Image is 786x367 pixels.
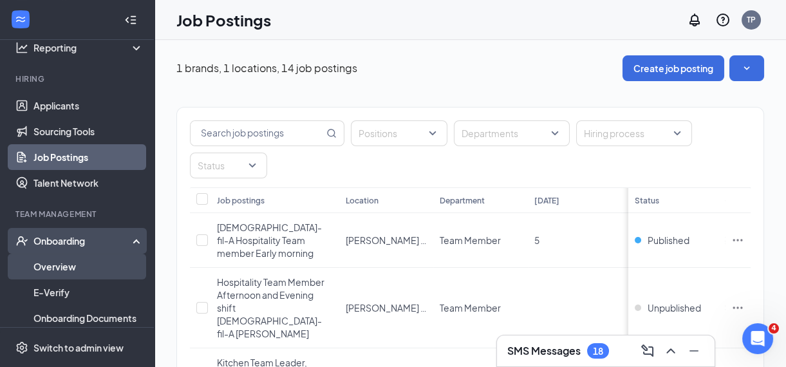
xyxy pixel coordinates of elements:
svg: Collapse [124,14,137,26]
td: Team Member [433,268,527,348]
svg: WorkstreamLogo [14,13,27,26]
div: Job postings [217,195,265,206]
p: 1 brands, 1 locations, 14 job postings [176,61,357,75]
h3: SMS Messages [507,344,581,358]
button: Create job posting [622,55,724,81]
div: Switch to admin view [33,341,124,354]
div: TP [747,14,756,25]
a: Sourcing Tools [33,118,144,144]
span: 5 [534,234,539,246]
div: Reporting [33,41,144,54]
div: Team Management [15,209,141,220]
span: [PERSON_NAME] Highway [346,234,457,246]
input: Search job postings [191,121,324,146]
th: In progress [622,187,716,213]
div: Department [440,195,485,206]
td: Austin Peay Highway [339,268,433,348]
svg: Notifications [687,12,702,28]
span: Team Member [440,234,501,246]
span: 4 [769,323,779,334]
button: ChevronUp [660,341,681,361]
div: Location [346,195,379,206]
svg: QuestionInfo [715,12,731,28]
svg: Settings [15,341,28,354]
a: Job Postings [33,144,144,170]
svg: ChevronUp [663,343,678,359]
iframe: Intercom live chat [742,323,773,354]
a: Talent Network [33,170,144,196]
button: SmallChevronDown [729,55,764,81]
a: Overview [33,254,144,279]
a: E-Verify [33,279,144,305]
div: Onboarding [33,234,133,247]
span: Hospitality Team Member Afternoon and Evening shift [DEMOGRAPHIC_DATA]-fil-A [PERSON_NAME] [217,276,324,339]
span: Team Member [440,302,501,314]
a: Onboarding Documents [33,305,144,331]
span: Unpublished [648,301,701,314]
span: Published [648,234,689,247]
svg: ComposeMessage [640,343,655,359]
svg: Analysis [15,41,28,54]
td: Team Member [433,213,527,268]
td: Austin Peay Highway [339,213,433,268]
svg: Ellipses [731,301,744,314]
div: 18 [593,346,603,357]
th: Status [628,187,725,213]
svg: MagnifyingGlass [326,128,337,138]
svg: SmallChevronDown [740,62,753,75]
span: [DEMOGRAPHIC_DATA]-fil-A Hospitality Team member Early morning [217,221,322,259]
svg: Ellipses [731,234,744,247]
button: Minimize [684,341,704,361]
svg: UserCheck [15,234,28,247]
h1: Job Postings [176,9,271,31]
a: Applicants [33,93,144,118]
button: ComposeMessage [637,341,658,361]
span: [PERSON_NAME] Highway [346,302,457,314]
div: Hiring [15,73,141,84]
svg: Minimize [686,343,702,359]
th: [DATE] [528,187,622,213]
